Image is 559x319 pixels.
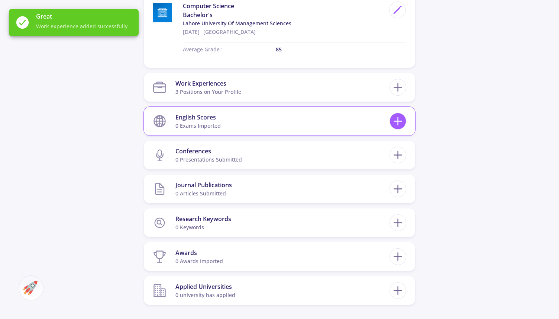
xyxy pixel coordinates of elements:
[203,28,256,35] span: [GEOGRAPHIC_DATA]
[153,3,172,22] img: University.jpg
[183,19,385,27] span: Lahore University of Management Sciences
[183,1,385,10] span: Computer Science
[175,147,242,156] div: Conferences
[175,156,242,163] div: 0 presentations submitted
[175,248,223,257] div: Awards
[183,45,276,53] p: Average Grade :
[175,291,235,299] span: 0 university has applied
[175,79,241,88] div: Work Experiences
[23,281,38,295] img: ac-market
[175,122,221,130] div: 0 exams imported
[175,113,221,122] div: English Scores
[36,22,133,30] span: Work experience added successfully
[183,10,385,19] span: Bachelor's
[175,282,235,291] div: Applied Universities
[183,28,200,35] span: [DATE]
[175,257,223,265] div: 0 awards imported
[175,189,232,197] div: 0 articles submitted
[276,45,406,53] p: 85
[175,223,231,231] div: 0 keywords
[36,12,133,21] span: Great
[175,181,232,189] div: Journal Publications
[175,88,241,96] div: 3 Positions on Your Profile
[175,214,231,223] div: Research Keywords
